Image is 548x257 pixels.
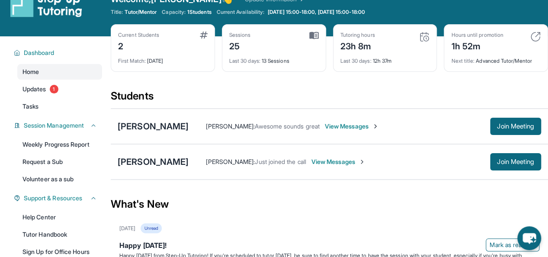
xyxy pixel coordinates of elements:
span: Updates [22,85,46,93]
div: 25 [229,39,251,52]
div: Students [111,89,548,108]
div: 1h 52m [451,39,503,52]
span: Join Meeting [497,159,534,164]
a: Updates1 [17,81,102,97]
span: Support & Resources [24,194,82,202]
a: Weekly Progress Report [17,137,102,152]
div: 13 Sessions [229,52,319,64]
button: Mark as read [486,238,539,251]
span: Join Meeting [497,124,534,129]
span: Current Availability: [217,9,264,16]
button: Join Meeting [490,118,541,135]
div: [DATE] [118,52,208,64]
div: Sessions [229,32,251,39]
span: Awesome sounds great [255,122,319,130]
div: Unread [141,223,161,233]
div: Hours until promotion [451,32,503,39]
div: 2 [118,39,159,52]
span: 1 Students [187,9,212,16]
button: Support & Resources [20,194,97,202]
div: Advanced Tutor/Mentor [451,52,541,64]
a: Help Center [17,209,102,225]
span: Dashboard [24,48,54,57]
span: Last 30 days : [229,58,260,64]
div: [DATE] [119,225,135,232]
img: card [309,32,319,39]
button: Dashboard [20,48,97,57]
span: Last 30 days : [340,58,372,64]
button: Session Management [20,121,97,130]
a: Tutor Handbook [17,227,102,242]
a: Volunteer as a sub [17,171,102,187]
span: 1 [50,85,58,93]
span: [PERSON_NAME] : [206,122,255,130]
div: 23h 8m [340,39,375,52]
span: View Messages [311,157,365,166]
div: Happy [DATE]! [119,240,539,252]
img: card [530,32,541,42]
div: [PERSON_NAME] [118,120,189,132]
img: Chevron-Right [372,123,379,130]
span: Tutor/Mentor [125,9,157,16]
button: Join Meeting [490,153,541,170]
span: Tasks [22,102,38,111]
div: [PERSON_NAME] [118,156,189,168]
span: Title: [111,9,123,16]
span: Next title : [451,58,474,64]
a: Request a Sub [17,154,102,170]
span: Home [22,67,39,76]
span: Mark as read [490,241,525,249]
img: Chevron-Right [359,158,365,165]
span: Just joined the call [255,158,306,165]
a: Tasks [17,99,102,114]
img: card [419,32,429,42]
div: Current Students [118,32,159,39]
span: First Match : [118,58,146,64]
a: [DATE] 15:00-18:00, [DATE] 15:00-18:00 [266,9,367,16]
div: 12h 37m [340,52,430,64]
span: Capacity: [162,9,186,16]
span: View Messages [325,122,379,131]
a: Home [17,64,102,80]
div: Tutoring hours [340,32,375,39]
span: [DATE] 15:00-18:00, [DATE] 15:00-18:00 [268,9,365,16]
button: chat-button [517,226,541,250]
span: [PERSON_NAME] : [206,158,255,165]
span: Session Management [24,121,84,130]
div: What's New [111,185,548,223]
img: card [200,32,208,39]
